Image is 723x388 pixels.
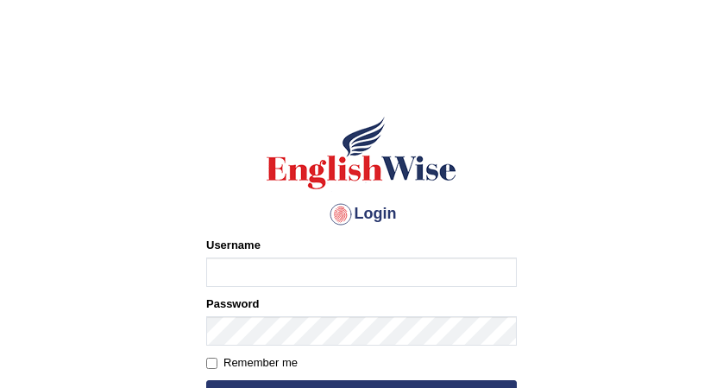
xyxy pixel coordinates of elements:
label: Username [206,237,261,253]
label: Remember me [206,354,298,372]
input: Remember me [206,358,217,369]
h4: Login [206,200,517,228]
img: Logo of English Wise sign in for intelligent practice with AI [263,114,460,192]
label: Password [206,296,259,312]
